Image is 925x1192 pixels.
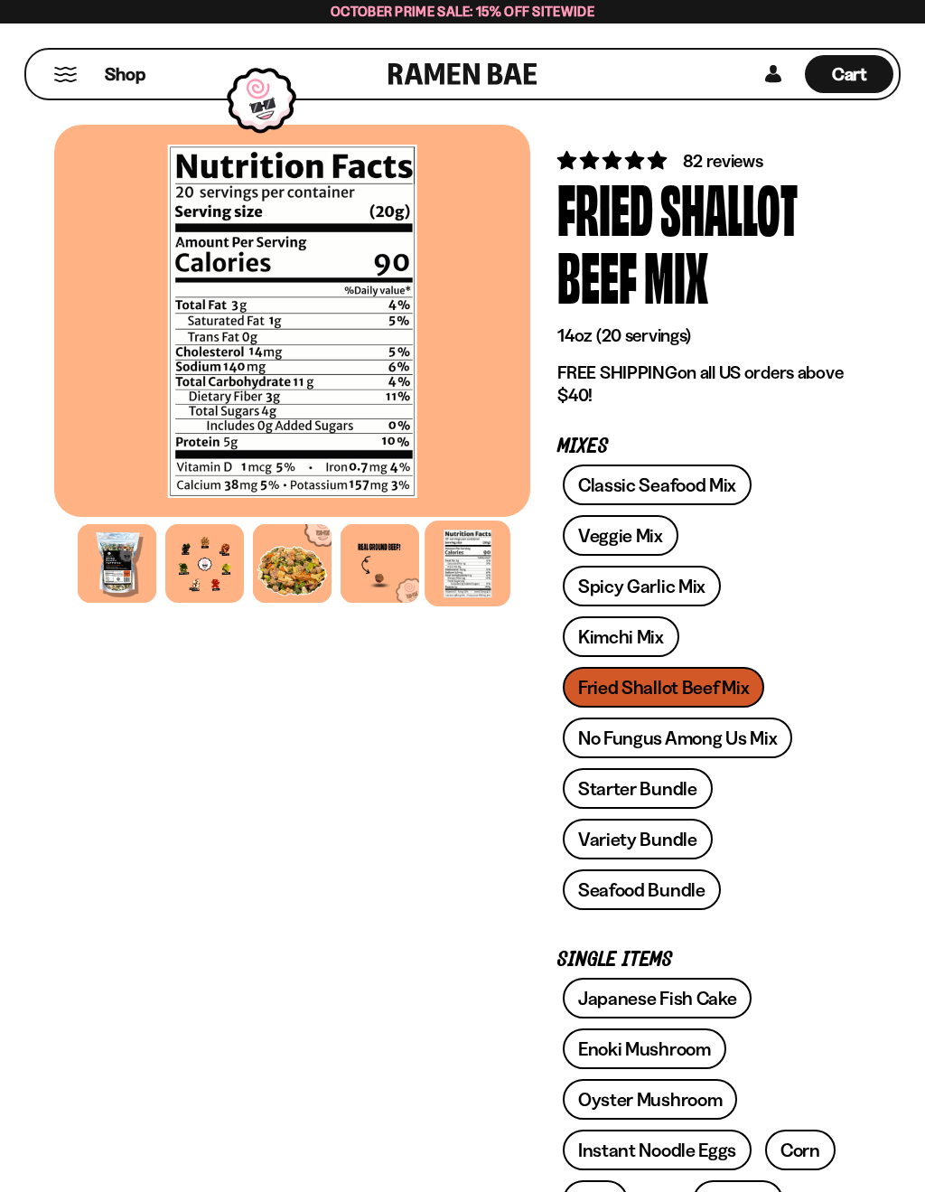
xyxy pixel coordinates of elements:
[644,241,708,309] div: Mix
[832,63,867,85] span: Cart
[563,1130,752,1170] a: Instant Noodle Eggs
[557,149,670,172] span: 4.83 stars
[557,361,677,383] strong: FREE SHIPPING
[53,67,78,82] button: Mobile Menu Trigger
[765,1130,836,1170] a: Corn
[563,768,713,809] a: Starter Bundle
[563,566,721,606] a: Spicy Garlic Mix
[563,978,752,1018] a: Japanese Fish Cake
[683,150,763,172] span: 82 reviews
[557,361,844,407] p: on all US orders above $40!
[563,616,679,657] a: Kimchi Mix
[660,174,798,241] div: Shallot
[563,718,792,758] a: No Fungus Among Us Mix
[563,819,713,859] a: Variety Bundle
[563,515,678,556] a: Veggie Mix
[563,869,721,910] a: Seafood Bundle
[105,55,145,93] a: Shop
[563,1028,726,1069] a: Enoki Mushroom
[331,3,594,20] span: October Prime Sale: 15% off Sitewide
[557,174,653,241] div: Fried
[805,50,893,99] div: Cart
[557,952,844,969] p: Single Items
[563,1079,738,1120] a: Oyster Mushroom
[563,465,752,505] a: Classic Seafood Mix
[557,241,637,309] div: Beef
[557,324,844,347] p: 14oz (20 servings)
[105,62,145,87] span: Shop
[557,438,844,455] p: Mixes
